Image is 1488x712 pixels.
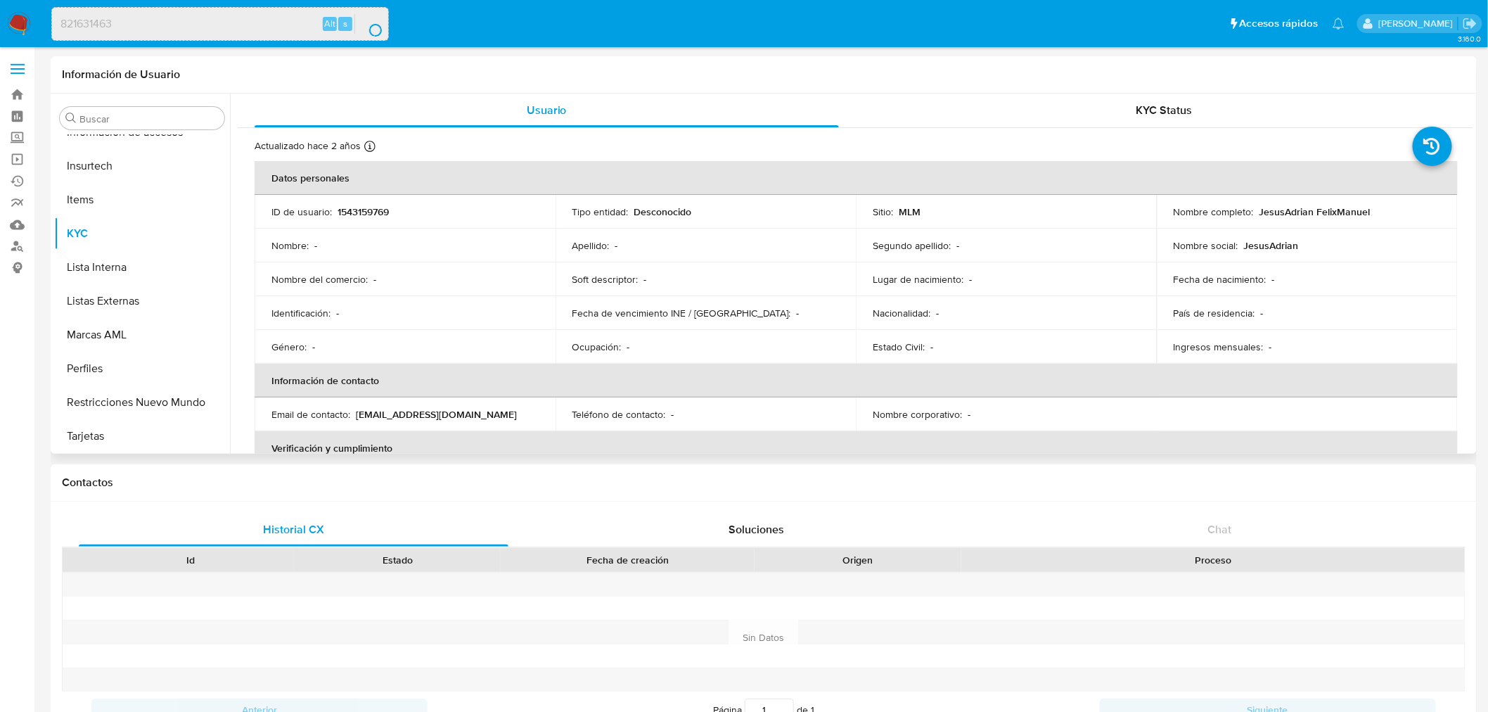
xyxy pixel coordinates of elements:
div: Origen [764,553,951,567]
th: Datos personales [255,161,1458,195]
span: Chat [1208,521,1232,538]
p: - [1269,341,1272,353]
h1: Información de Usuario [62,68,180,82]
p: Nacionalidad : [873,307,930,319]
p: JesusAdrian FelixManuel [1259,205,1371,218]
button: Restricciones Nuevo Mundo [54,386,230,419]
p: Teléfono de contacto : [572,408,666,421]
button: Perfiles [54,352,230,386]
span: Soluciones [729,521,785,538]
button: search-icon [354,14,383,34]
span: Accesos rápidos [1240,16,1319,31]
p: Lugar de nacimiento : [873,273,963,286]
button: Insurtech [54,149,230,183]
p: MLM [899,205,921,218]
p: Fecha de vencimiento INE / [GEOGRAPHIC_DATA] : [572,307,791,319]
p: Sitio : [873,205,893,218]
span: KYC Status [1136,102,1193,118]
div: Fecha de creación [511,553,745,567]
button: Tarjetas [54,419,230,453]
input: Buscar [79,113,219,125]
button: Buscar [65,113,77,124]
p: Fecha de nacimiento : [1174,273,1266,286]
span: Usuario [527,102,567,118]
p: marianathalie.grajeda@mercadolibre.com.mx [1378,17,1458,30]
a: Salir [1463,16,1477,31]
p: - [644,273,647,286]
span: Alt [324,17,335,30]
p: Nombre del comercio : [271,273,368,286]
h1: Contactos [62,476,1465,490]
input: Buscar usuario o caso... [52,15,388,33]
p: Email de contacto : [271,408,350,421]
p: - [314,239,317,252]
p: - [373,273,376,286]
p: - [930,341,933,353]
p: [EMAIL_ADDRESS][DOMAIN_NAME] [356,408,517,421]
p: - [968,408,970,421]
button: Marcas AML [54,318,230,352]
p: - [956,239,959,252]
p: - [615,239,618,252]
th: Verificación y cumplimiento [255,431,1458,465]
p: JesusAdrian [1244,239,1299,252]
p: Ocupación : [572,341,622,353]
p: Ingresos mensuales : [1174,341,1264,353]
div: Estado [304,553,491,567]
button: Lista Interna [54,250,230,284]
span: s [343,17,347,30]
p: Nombre corporativo : [873,408,962,421]
div: Proceso [971,553,1455,567]
p: Nombre completo : [1174,205,1254,218]
p: Desconocido [634,205,692,218]
p: Estado Civil : [873,341,925,353]
p: - [312,341,315,353]
button: Listas Externas [54,284,230,318]
div: Id [97,553,284,567]
p: Identificación : [271,307,331,319]
p: - [627,341,630,353]
p: - [336,307,339,319]
p: ID de usuario : [271,205,332,218]
a: Notificaciones [1333,18,1345,30]
p: Nombre : [271,239,309,252]
p: - [969,273,972,286]
p: 1543159769 [338,205,389,218]
button: KYC [54,217,230,250]
button: Items [54,183,230,217]
th: Información de contacto [255,364,1458,398]
p: Tipo entidad : [572,205,629,218]
p: Segundo apellido : [873,239,951,252]
p: País de residencia : [1174,307,1255,319]
p: Actualizado hace 2 años [255,139,361,153]
p: - [1272,273,1275,286]
p: - [797,307,800,319]
p: Apellido : [572,239,610,252]
p: Soft descriptor : [572,273,639,286]
p: - [936,307,939,319]
p: - [1261,307,1264,319]
span: Historial CX [263,521,324,538]
p: Género : [271,341,307,353]
p: Nombre social : [1174,239,1238,252]
p: - [672,408,674,421]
